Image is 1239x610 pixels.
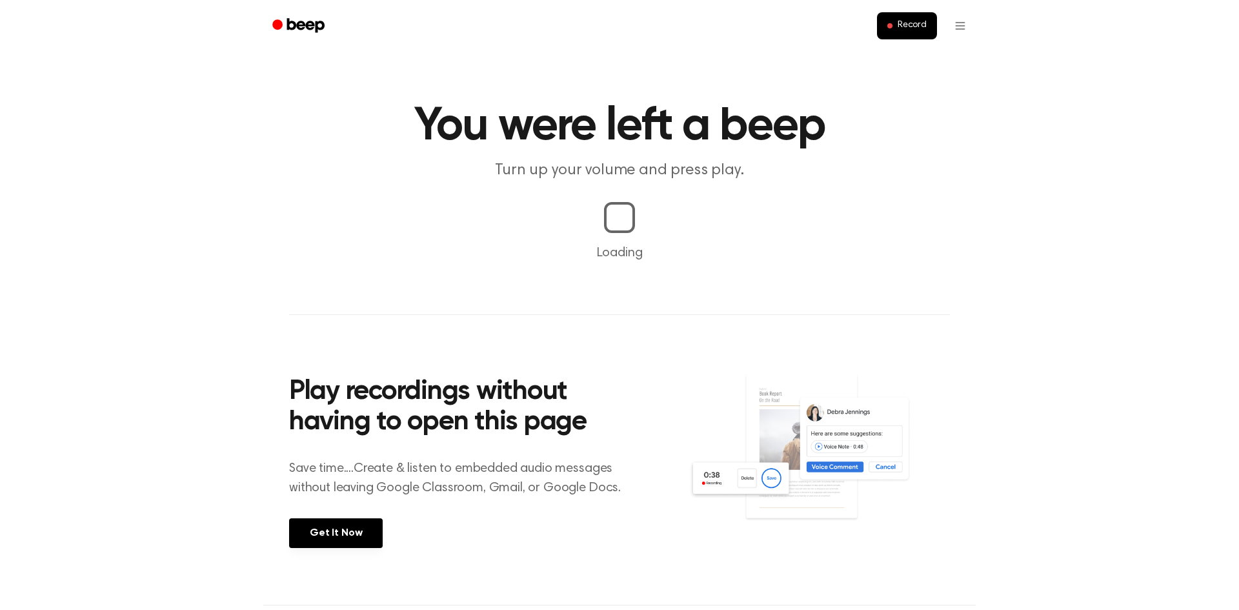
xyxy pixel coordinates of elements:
[372,160,867,181] p: Turn up your volume and press play.
[289,377,637,438] h2: Play recordings without having to open this page
[689,373,950,547] img: Voice Comments on Docs and Recording Widget
[877,12,937,39] button: Record
[289,518,383,548] a: Get It Now
[289,459,637,498] p: Save time....Create & listen to embedded audio messages without leaving Google Classroom, Gmail, ...
[289,103,950,150] h1: You were left a beep
[898,20,927,32] span: Record
[945,10,976,41] button: Open menu
[15,243,1224,263] p: Loading
[263,14,336,39] a: Beep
